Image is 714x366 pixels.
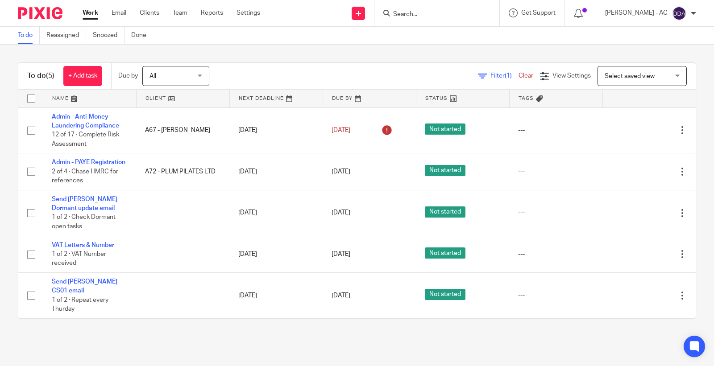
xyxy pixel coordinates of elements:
[46,27,86,44] a: Reassigned
[521,10,556,16] span: Get Support
[18,7,62,19] img: Pixie
[63,66,102,86] a: + Add task
[519,73,533,79] a: Clear
[93,27,125,44] a: Snoozed
[52,242,114,248] a: VAT Letters & Number
[46,72,54,79] span: (5)
[425,247,465,259] span: Not started
[237,8,260,17] a: Settings
[140,8,159,17] a: Clients
[149,73,156,79] span: All
[27,71,54,81] h1: To do
[52,196,117,211] a: Send [PERSON_NAME] Dormant update email
[229,153,323,190] td: [DATE]
[136,153,229,190] td: A72 - PLUM PILATES LTD
[605,73,655,79] span: Select saved view
[425,123,465,135] span: Not started
[83,8,98,17] a: Work
[490,73,519,79] span: Filter
[131,27,153,44] a: Done
[52,297,108,313] span: 1 of 2 · Repeat every Thurday
[229,236,323,272] td: [DATE]
[392,11,473,19] input: Search
[52,169,118,184] span: 2 of 4 · Chase HMRC for references
[173,8,187,17] a: Team
[52,132,119,147] span: 12 of 17 · Complete Risk Assessment
[52,214,116,230] span: 1 of 2 · Check Dormant open tasks
[552,73,591,79] span: View Settings
[52,159,125,165] a: Admin - PAYE Registration
[518,291,594,300] div: ---
[332,169,350,175] span: [DATE]
[229,273,323,318] td: [DATE]
[332,251,350,257] span: [DATE]
[505,73,512,79] span: (1)
[201,8,223,17] a: Reports
[332,292,350,299] span: [DATE]
[518,250,594,259] div: ---
[52,251,106,267] span: 1 of 2 · VAT Number received
[118,71,138,80] p: Due by
[518,126,594,135] div: ---
[605,8,668,17] p: [PERSON_NAME] - AC
[332,127,350,133] span: [DATE]
[52,279,117,294] a: Send [PERSON_NAME] CS01 email
[672,6,686,21] img: svg%3E
[425,165,465,176] span: Not started
[229,190,323,236] td: [DATE]
[229,107,323,153] td: [DATE]
[425,289,465,300] span: Not started
[518,167,594,176] div: ---
[518,208,594,217] div: ---
[18,27,40,44] a: To do
[332,210,350,216] span: [DATE]
[519,96,534,101] span: Tags
[112,8,126,17] a: Email
[136,107,229,153] td: A67 - [PERSON_NAME]
[425,206,465,218] span: Not started
[52,114,119,129] a: Admin - Anti-Money Laundering Compliance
